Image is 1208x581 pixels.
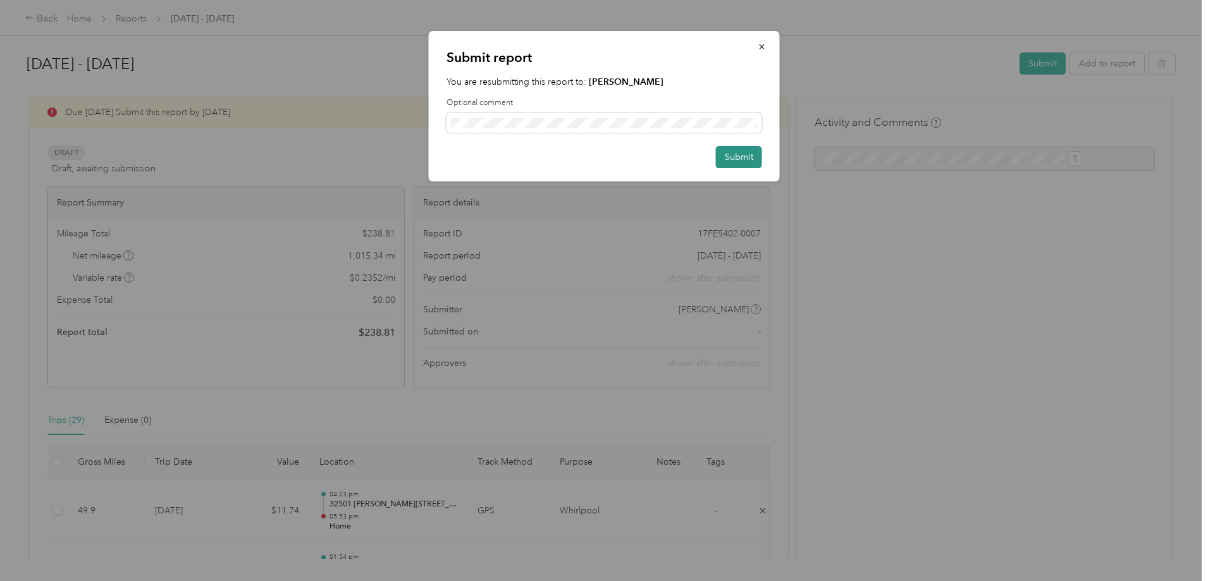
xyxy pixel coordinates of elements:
iframe: Everlance-gr Chat Button Frame [1137,510,1208,581]
p: You are resubmitting this report to: [447,75,762,89]
strong: [PERSON_NAME] [589,76,663,87]
button: Submit [716,146,762,168]
p: Submit report [447,49,762,66]
label: Optional comment [447,97,762,109]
